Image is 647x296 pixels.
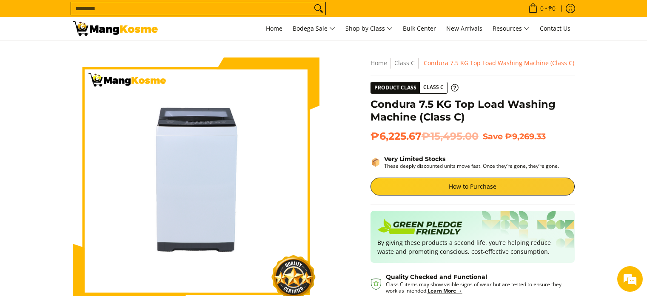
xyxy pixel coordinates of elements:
a: Resources [488,17,534,40]
a: Product Class Class C [371,82,459,94]
a: Contact Us [536,17,575,40]
nav: Main Menu [166,17,575,40]
span: • [526,4,558,13]
img: BUY THIS TODAY! Condura 7.5 KG Washing Machine (Class C) l Mang Kosme [73,21,158,36]
span: Shop by Class [345,23,393,34]
span: Product Class [371,82,420,93]
span: Condura 7.5 KG Top Load Washing Machine (Class C) [424,59,574,67]
a: Bodega Sale [288,17,339,40]
a: Learn More → [428,287,462,294]
span: Resources [493,23,530,34]
del: ₱15,495.00 [422,130,479,143]
span: Contact Us [540,24,570,32]
span: Save [483,131,503,141]
button: Search [312,2,325,15]
a: Home [371,59,387,67]
img: Badge sustainability green pledge friendly [377,218,462,238]
h1: Condura 7.5 KG Top Load Washing Machine (Class C) [371,98,575,124]
span: Bodega Sale [293,23,335,34]
a: Class C [394,59,415,67]
a: New Arrivals [442,17,487,40]
span: ₱0 [547,6,557,11]
span: Home [266,24,282,32]
p: These deeply discounted units move fast. Once they’re gone, they’re gone. [384,163,559,169]
a: Home [262,17,287,40]
p: By giving these products a second life, you’re helping reduce waste and promoting conscious, cost... [377,238,568,256]
strong: Quality Checked and Functional [386,273,487,281]
a: How to Purchase [371,178,575,195]
nav: Breadcrumbs [371,57,575,69]
a: Shop by Class [341,17,397,40]
span: New Arrivals [446,24,482,32]
span: ₱6,225.67 [371,130,479,143]
a: Bulk Center [399,17,440,40]
span: Bulk Center [403,24,436,32]
span: Class C [420,82,447,93]
span: 0 [539,6,545,11]
strong: Very Limited Stocks [384,155,445,163]
p: Class C items may show visible signs of wear but are tested to ensure they work as intended. [386,281,566,294]
span: ₱9,269.33 [505,131,546,141]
